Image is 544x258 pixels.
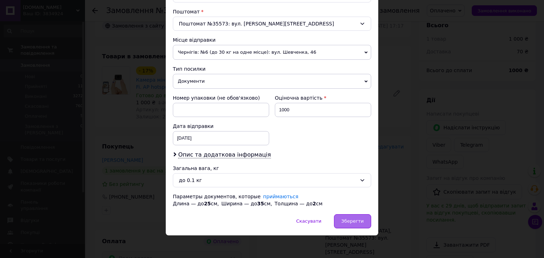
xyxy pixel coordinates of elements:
[173,8,371,15] div: Поштомат
[173,123,269,130] div: Дата відправки
[173,45,371,60] span: Чернігів: №6 (до 30 кг на одне місце): вул. Шевченка, 46
[173,193,371,207] div: Параметры документов, которые Длина — до см, Ширина — до см, Толщина — до см
[173,74,371,89] span: Документи
[263,194,299,199] a: приймаються
[173,17,371,31] div: Поштомат №35573: вул. [PERSON_NAME][STREET_ADDRESS]
[204,201,211,206] span: 25
[173,37,216,43] span: Місце відправки
[179,176,357,184] div: до 0.1 кг
[178,151,271,158] span: Опис та додаткова інформація
[257,201,264,206] span: 35
[173,94,269,101] div: Номер упаковки (не обов'язково)
[275,94,371,101] div: Оціночна вартість
[296,218,321,224] span: Скасувати
[173,165,371,172] div: Загальна вага, кг
[312,201,316,206] span: 2
[173,66,205,72] span: Тип посилки
[341,218,364,224] span: Зберегти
